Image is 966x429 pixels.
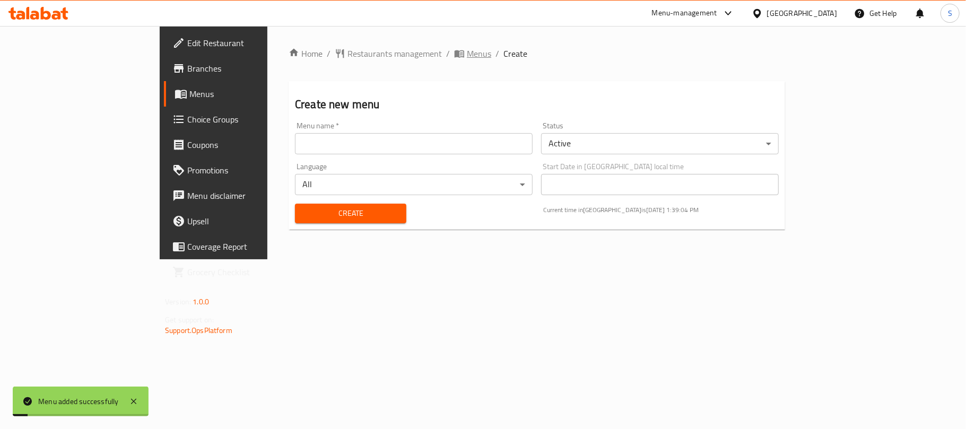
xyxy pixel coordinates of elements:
a: Grocery Checklist [164,259,321,285]
li: / [495,47,499,60]
span: Create [303,207,398,220]
a: Menu disclaimer [164,183,321,208]
span: Menu disclaimer [187,189,312,202]
div: Menu-management [652,7,717,20]
span: Coverage Report [187,240,312,253]
span: Coupons [187,138,312,151]
button: Create [295,204,406,223]
span: Menus [467,47,491,60]
a: Branches [164,56,321,81]
a: Coupons [164,132,321,157]
div: Menu added successfully [38,396,119,407]
a: Edit Restaurant [164,30,321,56]
span: Promotions [187,164,312,177]
div: [GEOGRAPHIC_DATA] [767,7,837,19]
span: Restaurants management [347,47,442,60]
li: / [446,47,450,60]
div: Active [541,133,779,154]
span: S [948,7,952,19]
a: Choice Groups [164,107,321,132]
li: / [327,47,330,60]
span: Create [503,47,527,60]
span: 1.0.0 [193,295,209,309]
span: Upsell [187,215,312,227]
a: Restaurants management [335,47,442,60]
div: All [295,174,533,195]
a: Menus [454,47,491,60]
p: Current time in [GEOGRAPHIC_DATA] is [DATE] 1:39:04 PM [543,205,779,215]
a: Support.OpsPlatform [165,323,232,337]
span: Menus [189,87,312,100]
h2: Create new menu [295,97,779,112]
span: Branches [187,62,312,75]
a: Upsell [164,208,321,234]
span: Choice Groups [187,113,312,126]
input: Please enter Menu name [295,133,533,154]
a: Menus [164,81,321,107]
span: Get support on: [165,313,214,327]
span: Grocery Checklist [187,266,312,278]
a: Coverage Report [164,234,321,259]
nav: breadcrumb [289,47,785,60]
span: Version: [165,295,191,309]
span: Edit Restaurant [187,37,312,49]
a: Promotions [164,157,321,183]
